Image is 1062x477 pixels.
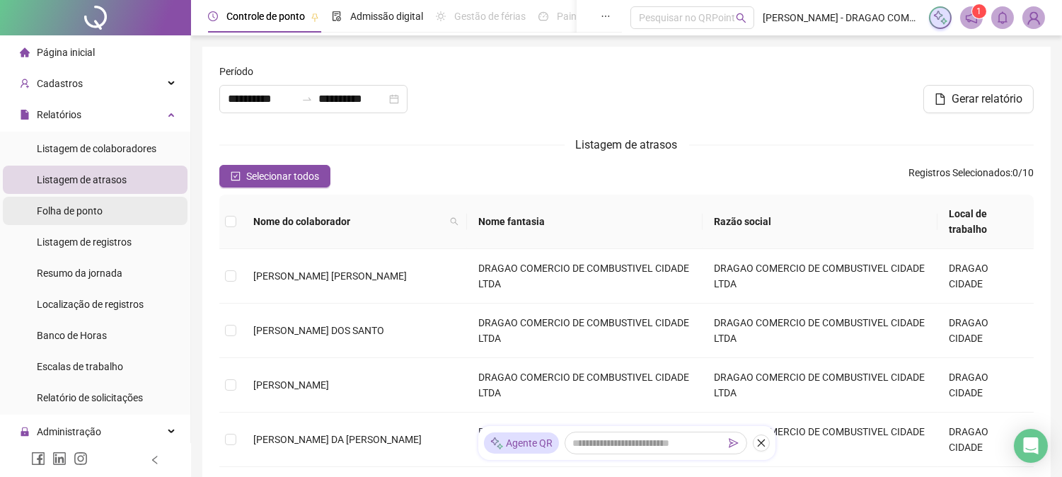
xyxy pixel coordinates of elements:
td: DRAGAO COMERCIO DE COMBUSTIVEL CIDADE LTDA [703,358,938,413]
span: Nome do colaborador [253,214,444,229]
span: Gestão de férias [454,11,526,22]
span: file [935,93,946,105]
span: notification [965,11,978,24]
th: Razão social [703,195,938,249]
span: Página inicial [37,47,95,58]
td: DRAGAO COMERCIO DE COMBUSTIVEL CIDADE LTDA [703,249,938,304]
span: [PERSON_NAME] DA [PERSON_NAME] [253,434,422,445]
td: DRAGAO COMERCIO DE COMBUSTIVEL CIDADE LTDA [467,304,703,358]
div: Agente QR [484,432,559,454]
span: Folha de ponto [37,205,103,217]
span: Listagem de colaboradores [37,143,156,154]
span: Painel do DP [557,11,612,22]
span: dashboard [538,11,548,21]
span: Admissão digital [350,11,423,22]
span: Controle de ponto [226,11,305,22]
span: Escalas de trabalho [37,361,123,372]
td: DRAGAO COMERCIO DE COMBUSTIVEL CIDADE LTDA [467,358,703,413]
span: home [20,47,30,57]
span: close [756,438,766,448]
div: Open Intercom Messenger [1014,429,1048,463]
sup: 1 [972,4,986,18]
td: DRAGAO CIDADE [937,249,1034,304]
td: DRAGAO COMERCIO DE COMBUSTIVEL CIDADE LTDA [467,249,703,304]
button: Gerar relatório [923,85,1034,113]
span: Relatório de solicitações [37,392,143,403]
span: clock-circle [208,11,218,21]
span: user-add [20,79,30,88]
span: left [150,455,160,465]
th: Nome fantasia [467,195,703,249]
span: Resumo da jornada [37,268,122,279]
span: Listagem de atrasos [576,138,678,151]
span: sun [436,11,446,21]
span: Registros Selecionados [908,167,1010,178]
img: 80392 [1023,7,1044,28]
span: file [20,110,30,120]
img: sparkle-icon.fc2bf0ac1784a2077858766a79e2daf3.svg [933,10,948,25]
span: Banco de Horas [37,330,107,341]
span: Listagem de atrasos [37,174,127,185]
span: [PERSON_NAME] - DRAGAO COMERCIO DE COMBUSTIVEL CIDADE LTDA [763,10,920,25]
span: swap-right [301,93,313,105]
span: search [447,211,461,232]
span: check-square [231,171,241,181]
td: DRAGAO CIDADE [937,304,1034,358]
span: [PERSON_NAME] [253,379,329,391]
span: facebook [31,452,45,466]
span: Período [219,64,253,79]
button: Selecionar todos [219,165,330,188]
span: pushpin [311,13,319,21]
span: search [450,217,458,226]
span: Gerar relatório [952,91,1022,108]
img: sparkle-icon.fc2bf0ac1784a2077858766a79e2daf3.svg [490,436,504,451]
span: linkedin [52,452,67,466]
span: bell [996,11,1009,24]
span: instagram [74,452,88,466]
span: Administração [37,426,101,437]
span: search [736,13,746,23]
span: Relatórios [37,109,81,120]
span: Cadastros [37,78,83,89]
span: Selecionar todos [246,168,319,184]
span: lock [20,427,30,437]
span: send [729,438,739,448]
td: DRAGAO CIDADE [937,358,1034,413]
td: DRAGAO COMERCIO DE COMBUSTIVEL CIDADE LTDA [467,413,703,467]
span: file-done [332,11,342,21]
td: DRAGAO CIDADE [937,413,1034,467]
span: : 0 / 10 [908,165,1034,188]
span: 1 [977,6,982,16]
span: Localização de registros [37,299,144,310]
td: DRAGAO COMERCIO DE COMBUSTIVEL CIDADE LTDA [703,304,938,358]
th: Local de trabalho [937,195,1034,249]
span: to [301,93,313,105]
span: [PERSON_NAME] [PERSON_NAME] [253,270,407,282]
span: ellipsis [601,11,611,21]
td: DRAGAO COMERCIO DE COMBUSTIVEL CIDADE LTDA [703,413,938,467]
span: [PERSON_NAME] DOS SANTO [253,325,384,336]
span: Listagem de registros [37,236,132,248]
